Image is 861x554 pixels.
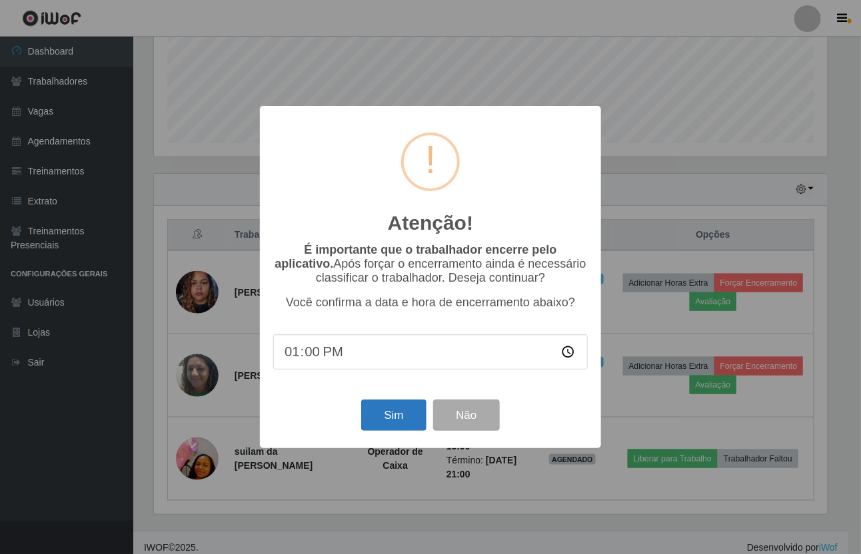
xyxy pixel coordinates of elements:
[273,296,588,310] p: Você confirma a data e hora de encerramento abaixo?
[388,211,473,235] h2: Atenção!
[273,243,588,285] p: Após forçar o encerramento ainda é necessário classificar o trabalhador. Deseja continuar?
[433,400,499,431] button: Não
[275,243,556,270] b: É importante que o trabalhador encerre pelo aplicativo.
[361,400,426,431] button: Sim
